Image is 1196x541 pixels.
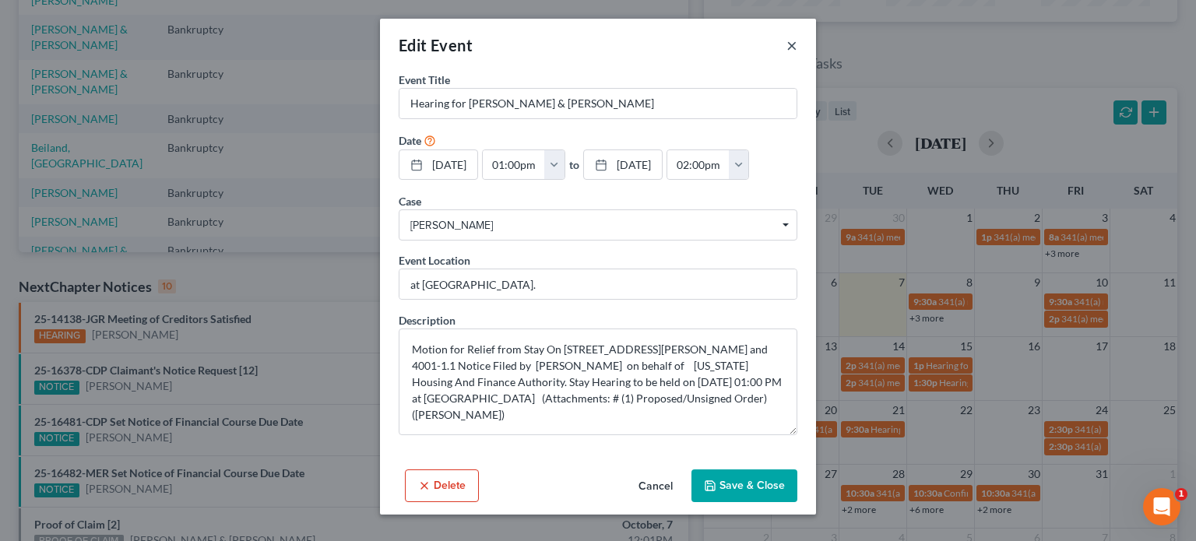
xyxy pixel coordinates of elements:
a: [DATE] [584,150,662,180]
input: Enter event name... [399,89,797,118]
span: Select box activate [399,209,797,241]
a: [DATE] [399,150,477,180]
button: Save & Close [691,469,797,502]
button: Delete [405,469,479,502]
input: Enter location... [399,269,797,299]
button: Cancel [626,471,685,502]
label: Event Location [399,252,470,269]
label: to [569,156,579,173]
iframe: Intercom live chat [1143,488,1180,525]
span: [PERSON_NAME] [410,217,786,234]
input: -- : -- [483,150,545,180]
span: Event Title [399,73,450,86]
button: × [786,36,797,54]
span: 1 [1175,488,1187,501]
input: -- : -- [667,150,730,180]
label: Date [399,132,421,149]
span: Edit Event [399,36,473,54]
label: Case [399,193,421,209]
label: Description [399,312,456,328]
